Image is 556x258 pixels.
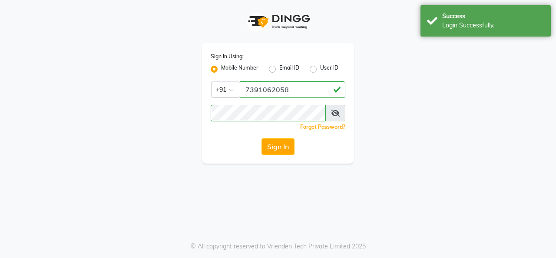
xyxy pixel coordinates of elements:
[221,64,258,74] label: Mobile Number
[320,64,338,74] label: User ID
[211,105,326,121] input: Username
[240,81,345,98] input: Username
[300,124,345,130] a: Forgot Password?
[243,9,313,34] img: logo1.svg
[442,12,544,21] div: Success
[211,53,244,60] label: Sign In Using:
[442,21,544,30] div: Login Successfully.
[279,64,299,74] label: Email ID
[261,138,295,155] button: Sign In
